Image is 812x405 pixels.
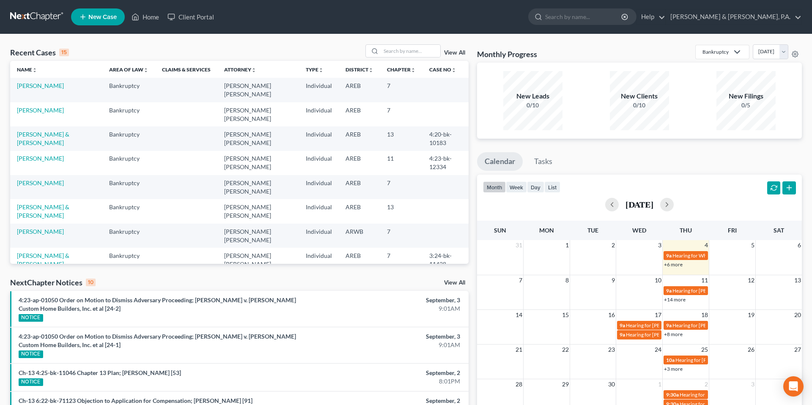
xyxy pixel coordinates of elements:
span: 27 [793,345,802,355]
a: Calendar [477,152,523,171]
span: Fri [728,227,737,234]
a: Help [637,9,665,25]
span: 13 [793,275,802,285]
td: Individual [299,151,339,175]
a: [PERSON_NAME] [17,228,64,235]
td: [PERSON_NAME] [PERSON_NAME] [217,199,299,223]
span: 8 [565,275,570,285]
span: 2 [704,379,709,389]
td: 7 [380,224,422,248]
a: Chapterunfold_more [387,66,416,73]
span: 7 [518,275,523,285]
span: Thu [680,227,692,234]
button: month [483,181,506,193]
td: [PERSON_NAME] [PERSON_NAME] [217,248,299,272]
div: 0/10 [610,101,669,109]
td: Individual [299,126,339,151]
td: AREB [339,199,380,223]
span: 3 [750,379,755,389]
a: +3 more [664,366,683,372]
span: 1 [565,240,570,250]
span: 17 [654,310,662,320]
div: 0/5 [716,101,776,109]
a: Ch-13 6:22-bk-71123 Objection to Application for Compensation; [PERSON_NAME] [91] [19,397,252,404]
a: Client Portal [163,9,218,25]
span: Mon [539,227,554,234]
a: 4:23-ap-01050 Order on Motion to Dismiss Adversary Proceeding; [PERSON_NAME] v. [PERSON_NAME] Cus... [19,296,296,312]
div: 9:01AM [318,341,460,349]
a: [PERSON_NAME] [17,179,64,186]
td: 7 [380,78,422,102]
td: Bankruptcy [102,199,155,223]
td: AREB [339,126,380,151]
td: [PERSON_NAME] [PERSON_NAME] [217,175,299,199]
span: Sun [494,227,506,234]
i: unfold_more [451,68,456,73]
a: 4:23-ap-01050 Order on Motion to Dismiss Adversary Proceeding; [PERSON_NAME] v. [PERSON_NAME] Cus... [19,333,296,348]
input: Search by name... [381,45,440,57]
span: 22 [561,345,570,355]
div: September, 3 [318,296,460,304]
div: New Clients [610,91,669,101]
i: unfold_more [143,68,148,73]
a: Case Nounfold_more [429,66,456,73]
td: [PERSON_NAME] [PERSON_NAME] [217,224,299,248]
span: 26 [747,345,755,355]
td: Individual [299,224,339,248]
span: 23 [607,345,616,355]
h3: Monthly Progress [477,49,537,59]
td: Individual [299,199,339,223]
span: 3 [657,240,662,250]
span: 29 [561,379,570,389]
div: NOTICE [19,378,43,386]
span: 9:30a [666,391,679,398]
span: Hearing for [PERSON_NAME] [680,391,746,398]
span: 1 [657,379,662,389]
span: 28 [515,379,523,389]
button: list [544,181,560,193]
i: unfold_more [251,68,256,73]
div: 8:01PM [318,377,460,386]
td: 3:24-bk-11428 [422,248,469,272]
div: 0/10 [503,101,562,109]
span: 9a [620,331,625,338]
td: [PERSON_NAME] [PERSON_NAME] [217,102,299,126]
td: 7 [380,175,422,199]
span: 19 [747,310,755,320]
td: Bankruptcy [102,224,155,248]
td: 11 [380,151,422,175]
span: 16 [607,310,616,320]
a: +8 more [664,331,683,337]
td: Bankruptcy [102,126,155,151]
i: unfold_more [411,68,416,73]
td: AREB [339,78,380,102]
td: 4:23-bk-12334 [422,151,469,175]
div: NOTICE [19,314,43,322]
span: Hearing for [PERSON_NAME] and [PERSON_NAME] [DEMOGRAPHIC_DATA] [626,322,798,328]
span: 24 [654,345,662,355]
td: 7 [380,248,422,272]
div: September, 2 [318,397,460,405]
h2: [DATE] [625,200,653,209]
div: September, 3 [318,332,460,341]
a: Typeunfold_more [306,66,324,73]
td: 13 [380,199,422,223]
td: Individual [299,78,339,102]
button: day [527,181,544,193]
span: Hearing for [PERSON_NAME] and [PERSON_NAME] [672,287,788,294]
span: 18 [700,310,709,320]
span: Sat [774,227,784,234]
span: Wed [632,227,646,234]
td: Bankruptcy [102,175,155,199]
div: 15 [59,49,69,56]
td: [PERSON_NAME] [PERSON_NAME] [217,151,299,175]
div: 9:01AM [318,304,460,313]
i: unfold_more [368,68,373,73]
a: [PERSON_NAME] [17,82,64,89]
span: Hearing for [PERSON_NAME] [672,322,738,328]
a: Ch-13 4:25-bk-11046 Chapter 13 Plan; [PERSON_NAME] [53] [19,369,181,376]
div: September, 2 [318,369,460,377]
td: [PERSON_NAME] [PERSON_NAME] [217,126,299,151]
span: 9a [620,322,625,328]
a: Tasks [527,152,560,171]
